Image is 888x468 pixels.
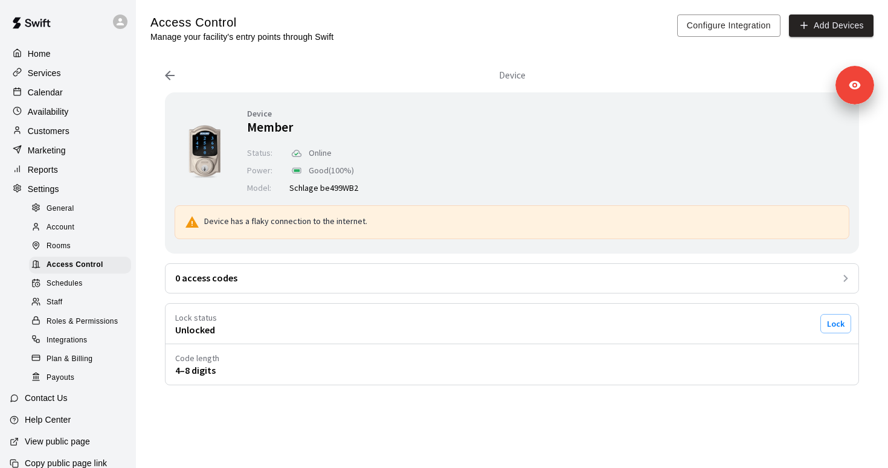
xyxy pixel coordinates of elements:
a: Settings [10,180,126,198]
p: Device has a flaky connection to the internet. [204,216,367,227]
img: Member [175,121,235,181]
a: Home [10,45,126,63]
a: Availability [10,103,126,121]
span: 4–8 digits [175,364,851,377]
div: Payouts [29,370,131,386]
a: Payouts [29,368,136,387]
span: Account [47,222,74,234]
span: Good ( 100 %) [309,165,354,176]
div: Access Control [29,257,131,274]
button: Configure Integration [677,14,780,37]
span: Integrations [47,335,88,347]
button: Add Devices [789,14,874,37]
span: Model : [247,181,272,196]
div: Roles & Permissions [29,313,131,330]
a: General [29,199,136,218]
p: Help Center [25,414,71,426]
div: Rooms [29,238,131,255]
span: Access Control [47,259,103,271]
p: Customers [28,125,69,137]
p: Manage your facility's entry points through Swift [150,31,333,43]
span: General [47,203,74,215]
span: Power : [247,163,272,178]
a: Rooms [29,237,136,256]
a: Marketing [10,141,126,159]
a: Account [29,218,136,237]
a: Calendar [10,83,126,101]
div: General [29,200,131,217]
p: Reports [28,164,58,176]
a: Reports [10,161,126,179]
span: Unlocked [175,324,217,336]
span: Rooms [47,240,71,252]
div: Account [29,219,131,236]
span: Device [499,69,526,81]
span: Device [247,108,272,119]
p: Calendar [28,86,63,98]
div: Plan & Billing [29,351,131,368]
span: Plan & Billing [47,353,92,365]
div: Schlage be499WB2 [289,181,358,196]
a: Plan & Billing [29,350,136,368]
span: Payouts [47,372,74,384]
a: Roles & Permissions [29,312,136,331]
div: Integrations [29,332,131,349]
p: Contact Us [25,392,68,404]
div: Schedules [29,275,131,292]
a: Customers [10,122,126,140]
span: Schedules [47,278,83,290]
span: Roles & Permissions [47,316,118,328]
span: Code length [175,353,219,364]
p: Availability [28,106,69,118]
span: Status : [247,146,272,161]
a: Integrations [29,331,136,350]
a: Schedules [29,275,136,293]
a: Staff [29,293,136,312]
p: Home [28,48,51,60]
a: Access Control [29,256,136,275]
h5: Access Control [150,14,333,31]
h4: Member [247,119,358,136]
button: Lock [820,314,851,333]
p: View public page [25,435,90,447]
span: Online [309,147,332,159]
span: 0 access codes [175,272,237,284]
p: Settings [28,183,59,195]
p: Marketing [28,144,66,156]
p: Services [28,67,61,79]
div: Staff [29,294,131,311]
span: Lock status [175,312,217,323]
span: Staff [47,297,62,309]
a: Services [10,64,126,82]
